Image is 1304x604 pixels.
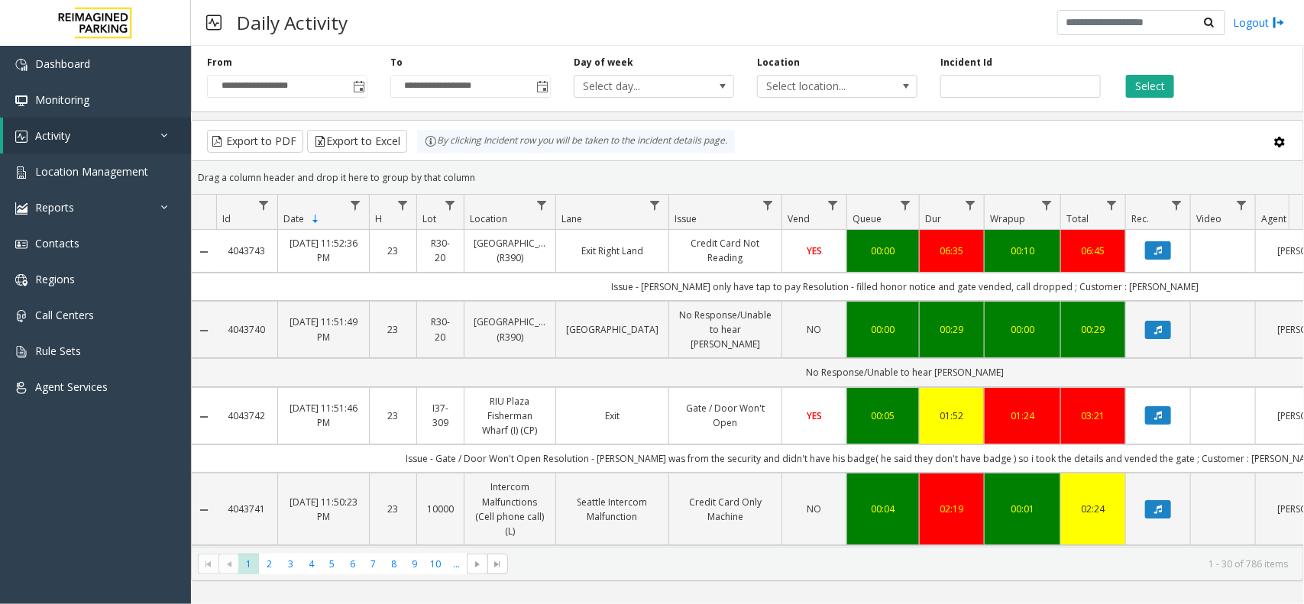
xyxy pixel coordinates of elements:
[1037,195,1057,215] a: Wrapup Filter Menu
[533,76,550,97] span: Toggle popup
[517,557,1288,570] kendo-pager-info: 1 - 30 of 786 items
[1196,212,1221,225] span: Video
[426,236,455,265] a: R30-20
[940,56,992,69] label: Incident Id
[791,322,837,337] a: NO
[807,323,822,336] span: NO
[994,409,1051,423] a: 01:24
[791,502,837,516] a: NO
[192,411,216,423] a: Collapse Details
[758,76,885,97] span: Select location...
[363,554,383,574] span: Page 7
[15,59,28,71] img: 'icon'
[990,212,1025,225] span: Wrapup
[807,409,822,422] span: YES
[379,322,407,337] a: 23
[1166,195,1187,215] a: Rec. Filter Menu
[390,56,403,69] label: To
[417,130,735,153] div: By clicking Incident row you will be taken to the incident details page.
[467,554,487,575] span: Go to the next page
[678,495,772,524] a: Credit Card Only Machine
[565,244,659,258] a: Exit Right Land
[532,195,552,215] a: Location Filter Menu
[229,4,355,41] h3: Daily Activity
[15,202,28,215] img: 'icon'
[561,212,582,225] span: Lane
[474,394,546,438] a: RIU Plaza Fisherman Wharf (I) (CP)
[345,195,366,215] a: Date Filter Menu
[238,554,259,574] span: Page 1
[3,118,191,153] a: Activity
[207,56,232,69] label: From
[280,554,301,574] span: Page 3
[929,502,975,516] a: 02:19
[15,346,28,358] img: 'icon'
[192,325,216,337] a: Collapse Details
[1070,502,1116,516] a: 02:24
[791,244,837,258] a: YES
[35,272,75,286] span: Regions
[994,322,1051,337] a: 00:00
[35,128,70,143] span: Activity
[283,212,304,225] span: Date
[35,236,79,250] span: Contacts
[994,502,1051,516] a: 00:01
[856,244,910,258] a: 00:00
[287,236,360,265] a: [DATE] 11:52:36 PM
[1273,15,1285,31] img: logout
[350,76,367,97] span: Toggle popup
[192,164,1303,191] div: Drag a column header and drop it here to group by that column
[287,495,360,524] a: [DATE] 11:50:23 PM
[1102,195,1122,215] a: Total Filter Menu
[309,213,322,225] span: Sortable
[574,56,633,69] label: Day of week
[426,315,455,344] a: R30-20
[856,502,910,516] a: 00:04
[807,244,822,257] span: YES
[192,195,1303,547] div: Data table
[1070,322,1116,337] div: 00:29
[574,76,701,97] span: Select day...
[225,409,268,423] a: 4043742
[422,212,436,225] span: Lot
[322,554,342,574] span: Page 5
[565,322,659,337] a: [GEOGRAPHIC_DATA]
[807,502,822,515] span: NO
[35,200,74,215] span: Reports
[1233,15,1285,31] a: Logout
[15,166,28,179] img: 'icon'
[791,409,837,423] a: YES
[853,212,882,225] span: Queue
[426,401,455,430] a: I37-309
[35,344,81,358] span: Rule Sets
[492,558,504,570] span: Go to the last page
[35,164,148,179] span: Location Management
[474,315,546,344] a: [GEOGRAPHIC_DATA] (R390)
[307,130,407,153] button: Export to Excel
[1131,212,1149,225] span: Rec.
[856,322,910,337] a: 00:00
[960,195,981,215] a: Dur Filter Menu
[393,195,413,215] a: H Filter Menu
[287,401,360,430] a: [DATE] 11:51:46 PM
[254,195,274,215] a: Id Filter Menu
[15,131,28,143] img: 'icon'
[426,502,455,516] a: 10000
[425,135,437,147] img: infoIcon.svg
[1070,409,1116,423] a: 03:21
[287,315,360,344] a: [DATE] 11:51:49 PM
[35,380,108,394] span: Agent Services
[35,92,89,107] span: Monitoring
[222,212,231,225] span: Id
[375,212,382,225] span: H
[929,244,975,258] a: 06:35
[929,322,975,337] a: 00:29
[925,212,941,225] span: Dur
[856,409,910,423] a: 00:05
